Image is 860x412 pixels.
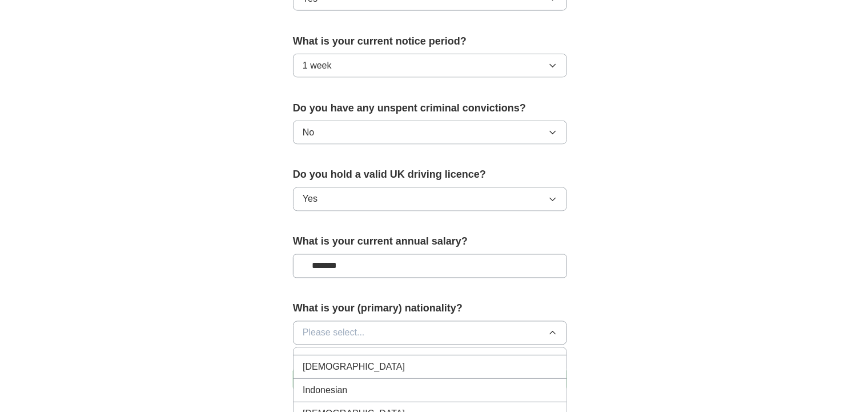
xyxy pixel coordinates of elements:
span: Yes [303,193,318,206]
span: Indonesian [303,383,347,397]
button: Please select... [293,321,567,345]
label: What is your (primary) nationality? [293,301,567,317]
button: 1 week [293,54,567,78]
span: Please select... [303,326,365,340]
label: Do you have any unspent criminal convictions? [293,101,567,116]
label: Do you hold a valid UK driving licence? [293,167,567,183]
button: Yes [293,187,567,211]
button: No [293,121,567,145]
label: What is your current annual salary? [293,234,567,250]
span: 1 week [303,59,332,73]
span: [DEMOGRAPHIC_DATA] [303,360,405,374]
label: What is your current notice period? [293,34,567,49]
span: No [303,126,314,139]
